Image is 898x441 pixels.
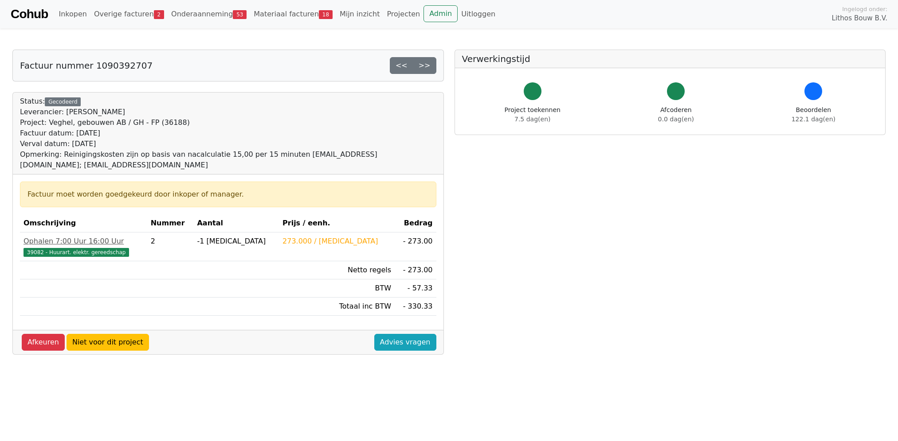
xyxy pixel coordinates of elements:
span: Ingelogd onder: [842,5,887,13]
th: Nummer [147,214,194,232]
td: - 57.33 [395,279,436,298]
a: Ophalen 7:00 Uur 16:00 Uur39082 - Huurart. elektr. gereedschap [24,236,144,257]
span: 2 [154,10,164,19]
div: -1 [MEDICAL_DATA] [197,236,275,247]
td: - 273.00 [395,261,436,279]
a: << [390,57,413,74]
td: BTW [279,279,395,298]
a: Mijn inzicht [336,5,384,23]
div: Factuur datum: [DATE] [20,128,436,139]
h5: Verwerkingstijd [462,54,878,64]
div: Opmerking: Reinigingskosten zijn op basis van nacalculatie 15,00 per 15 minuten [EMAIL_ADDRESS][D... [20,149,436,170]
th: Omschrijving [20,214,147,232]
th: Prijs / eenh. [279,214,395,232]
td: - 330.33 [395,298,436,316]
div: Factuur moet worden goedgekeurd door inkoper of manager. [27,189,429,200]
div: Gecodeerd [45,97,81,106]
span: 39082 - Huurart. elektr. gereedschap [24,248,129,257]
th: Bedrag [395,214,436,232]
a: Advies vragen [374,334,436,351]
a: Afkeuren [22,334,65,351]
a: Materiaal facturen18 [250,5,336,23]
span: 7.5 dag(en) [514,116,550,123]
span: Lithos Bouw B.V. [832,13,887,23]
h5: Factuur nummer 1090392707 [20,60,153,71]
a: Projecten [383,5,424,23]
span: 53 [233,10,247,19]
td: Netto regels [279,261,395,279]
td: - 273.00 [395,232,436,261]
td: 2 [147,232,194,261]
div: 273.000 / [MEDICAL_DATA] [282,236,391,247]
a: Uitloggen [458,5,499,23]
a: >> [413,57,436,74]
div: Status: [20,96,436,170]
a: Overige facturen2 [90,5,168,23]
div: Verval datum: [DATE] [20,139,436,149]
a: Onderaanneming53 [168,5,250,23]
a: Niet voor dit project [67,334,149,351]
div: Project: Veghel, gebouwen AB / GH - FP (36188) [20,117,436,128]
div: Beoordelen [792,105,835,124]
div: Project toekennen [505,105,561,124]
div: Leverancier: [PERSON_NAME] [20,107,436,117]
a: Admin [424,5,458,22]
span: 122.1 dag(en) [792,116,835,123]
a: Inkopen [55,5,90,23]
div: Afcoderen [658,105,694,124]
td: Totaal inc BTW [279,298,395,316]
a: Cohub [11,4,48,25]
th: Aantal [193,214,279,232]
span: 18 [319,10,333,19]
span: 0.0 dag(en) [658,116,694,123]
div: Ophalen 7:00 Uur 16:00 Uur [24,236,144,247]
